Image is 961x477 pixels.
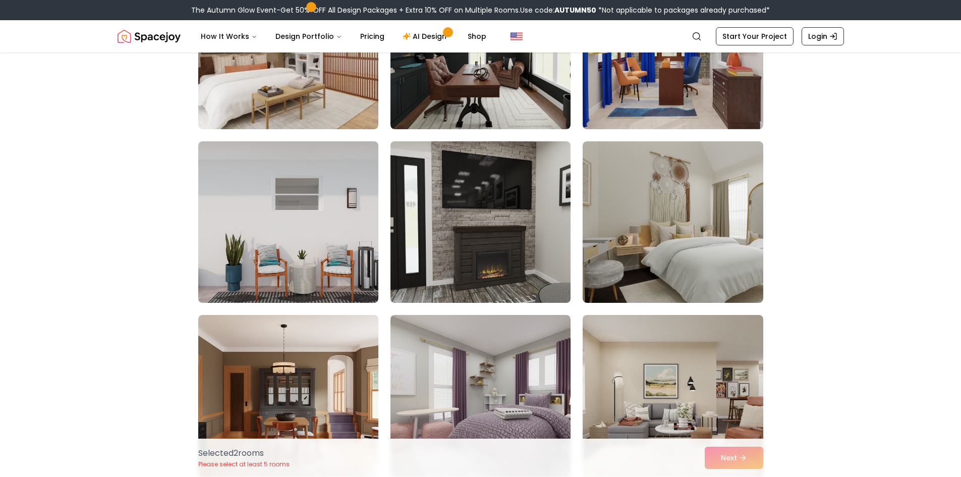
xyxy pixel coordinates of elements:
[118,26,181,46] a: Spacejoy
[193,26,494,46] nav: Main
[193,26,265,46] button: How It Works
[352,26,392,46] a: Pricing
[198,315,378,476] img: Room room-25
[386,137,575,307] img: Room room-23
[267,26,350,46] button: Design Portfolio
[118,26,181,46] img: Spacejoy Logo
[716,27,794,45] a: Start Your Project
[394,26,458,46] a: AI Design
[583,315,763,476] img: Room room-27
[554,5,596,15] b: AUTUMN50
[511,30,523,42] img: United States
[520,5,596,15] span: Use code:
[802,27,844,45] a: Login
[198,460,290,468] p: Please select at least 5 rooms
[583,141,763,303] img: Room room-24
[460,26,494,46] a: Shop
[198,447,290,459] p: Selected 2 room s
[118,20,844,52] nav: Global
[596,5,770,15] span: *Not applicable to packages already purchased*
[198,141,378,303] img: Room room-22
[390,315,571,476] img: Room room-26
[191,5,770,15] div: The Autumn Glow Event-Get 50% OFF All Design Packages + Extra 10% OFF on Multiple Rooms.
